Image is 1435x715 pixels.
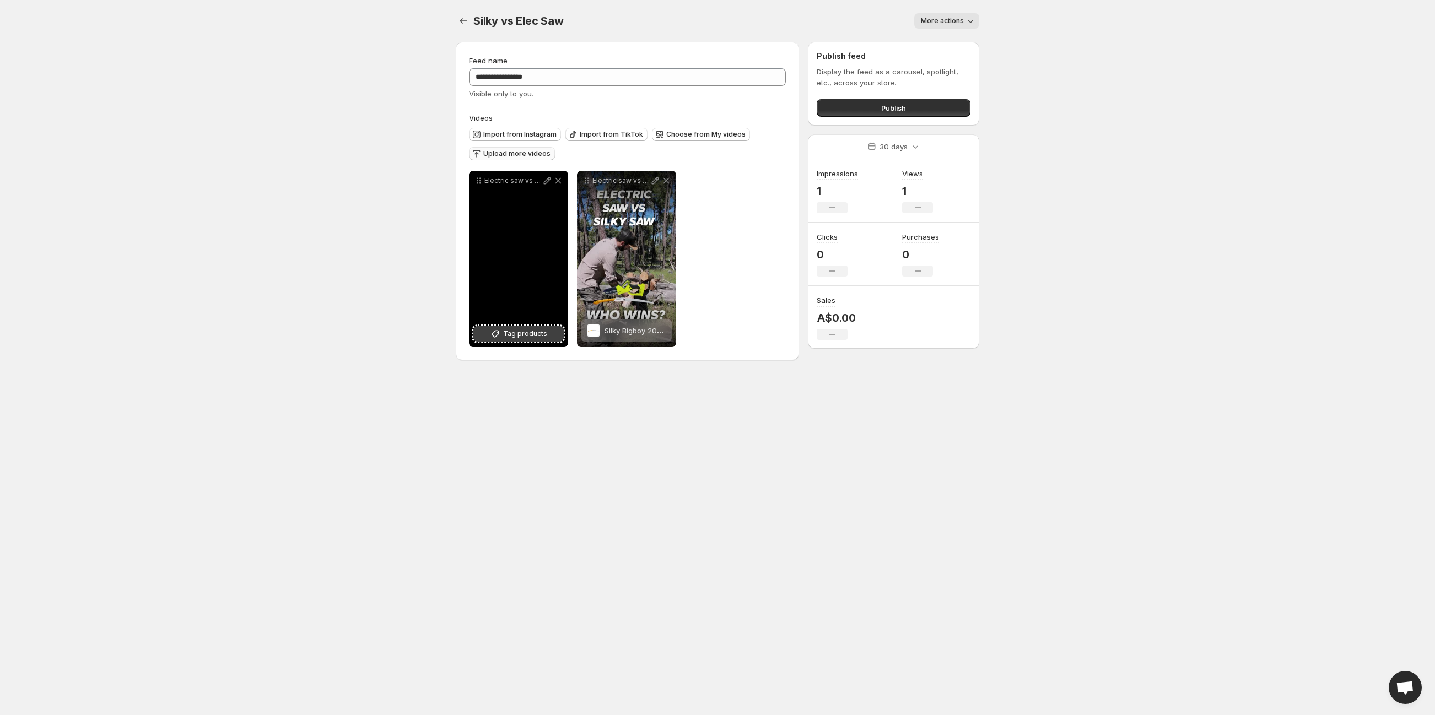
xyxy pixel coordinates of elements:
span: Videos [469,113,493,122]
p: A$0.00 [817,311,856,324]
span: More actions [921,17,964,25]
p: 1 [902,185,933,198]
p: 0 [902,248,939,261]
p: Display the feed as a carousel, spotlight, etc., across your store. [817,66,970,88]
h3: Impressions [817,168,858,179]
span: Tag products [503,328,547,339]
button: Import from TikTok [565,128,648,141]
div: Electric saw vs Bigboy 5Silky Bigboy 2000 Extra Large Tooth Curved Blade | 360mmSilky Bigboy 2000... [577,171,676,347]
div: Open chat [1389,671,1422,704]
h2: Publish feed [817,51,970,62]
span: Silky Bigboy 2000 Extra Large Tooth Curved Blade | 360mm [605,326,812,335]
span: Import from Instagram [483,130,557,139]
span: Feed name [469,56,508,65]
button: Tag products [473,326,564,342]
p: 30 days [880,141,908,152]
span: Publish [881,102,906,113]
button: Upload more videos [469,147,555,160]
button: Settings [456,13,471,29]
button: More actions [914,13,979,29]
button: Import from Instagram [469,128,561,141]
p: Electric saw vs Bigboy 6 [484,176,542,185]
h3: Views [902,168,923,179]
h3: Clicks [817,231,838,242]
span: Import from TikTok [580,130,643,139]
span: Choose from My videos [666,130,746,139]
button: Publish [817,99,970,117]
p: Electric saw vs Bigboy 5 [592,176,650,185]
img: Silky Bigboy 2000 Extra Large Tooth Curved Blade | 360mm [587,324,600,337]
span: Upload more videos [483,149,551,158]
h3: Sales [817,295,835,306]
h3: Purchases [902,231,939,242]
p: 0 [817,248,848,261]
button: Choose from My videos [652,128,750,141]
span: Visible only to you. [469,89,533,98]
div: Electric saw vs Bigboy 6Tag products [469,171,568,347]
span: Silky vs Elec Saw [473,14,564,28]
p: 1 [817,185,858,198]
